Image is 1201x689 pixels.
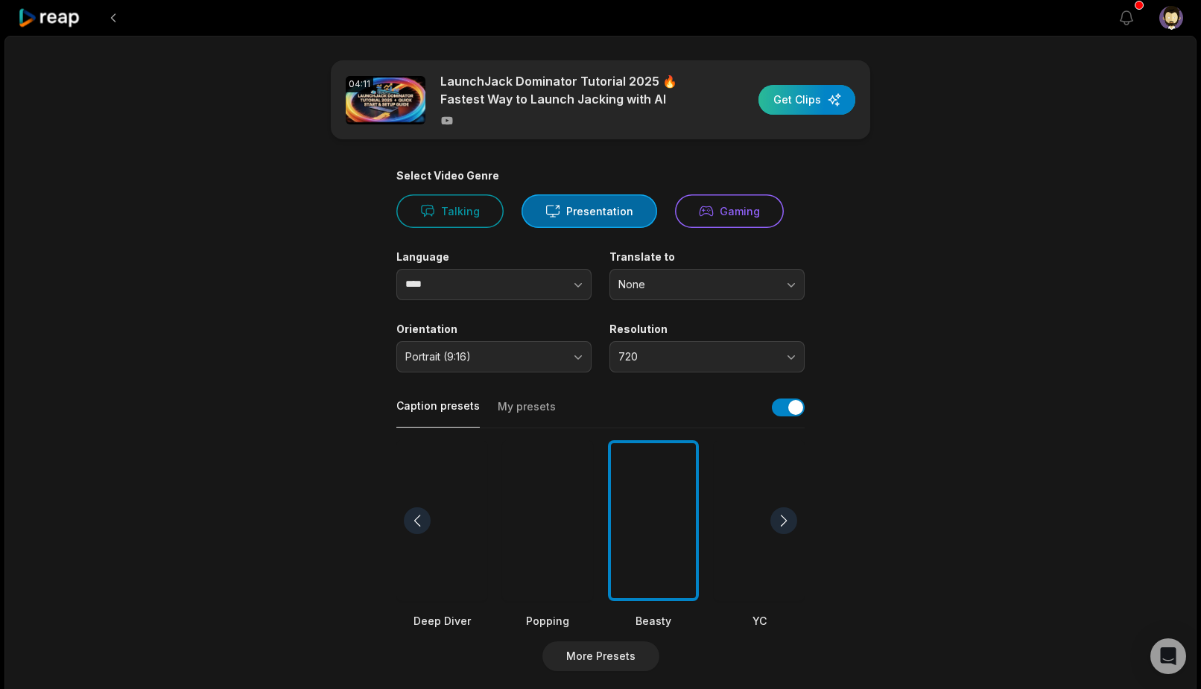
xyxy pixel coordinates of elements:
button: 720 [609,341,805,372]
label: Resolution [609,323,805,336]
button: Gaming [675,194,784,228]
div: 04:11 [346,76,373,92]
button: Get Clips [758,85,855,115]
label: Orientation [396,323,592,336]
button: None [609,269,805,300]
button: Portrait (9:16) [396,341,592,372]
span: 720 [618,350,775,363]
label: Language [396,250,592,264]
div: Beasty [608,613,699,629]
div: Select Video Genre [396,169,805,182]
div: Popping [502,613,593,629]
button: Talking [396,194,504,228]
span: Portrait (9:16) [405,350,562,363]
div: YC [714,613,805,629]
div: Open Intercom Messenger [1150,638,1186,674]
div: Deep Diver [396,613,487,629]
button: My presets [498,399,556,428]
button: Presentation [522,194,657,228]
p: LaunchJack Dominator Tutorial 2025 🔥 Fastest Way to Launch Jacking with AI [440,72,697,108]
label: Translate to [609,250,805,264]
span: None [618,278,775,291]
button: More Presets [542,641,659,671]
button: Caption presets [396,399,480,428]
